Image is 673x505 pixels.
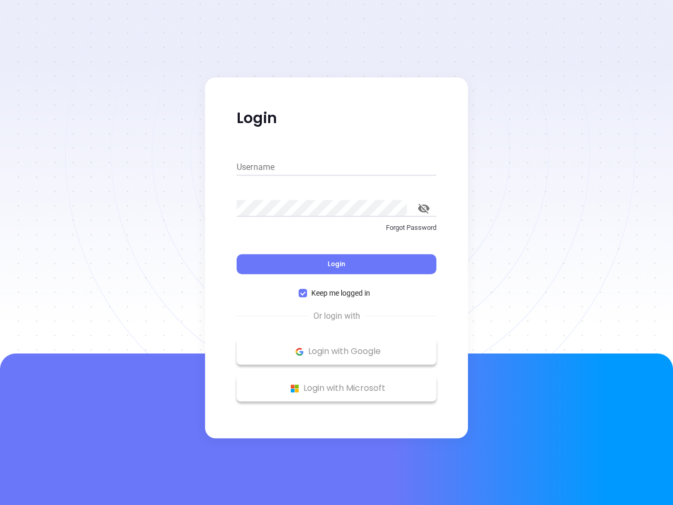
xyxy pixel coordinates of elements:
p: Login [237,109,436,128]
span: Or login with [308,310,365,322]
a: Forgot Password [237,223,436,241]
button: Microsoft Logo Login with Microsoft [237,375,436,401]
img: Google Logo [293,345,306,358]
span: Login [328,259,345,268]
img: Microsoft Logo [288,382,301,395]
p: Forgot Password [237,223,436,233]
p: Login with Google [242,344,431,359]
button: Google Logo Login with Google [237,338,436,365]
span: Keep me logged in [307,287,374,299]
button: Login [237,254,436,274]
button: toggle password visibility [411,196,436,221]
p: Login with Microsoft [242,380,431,396]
